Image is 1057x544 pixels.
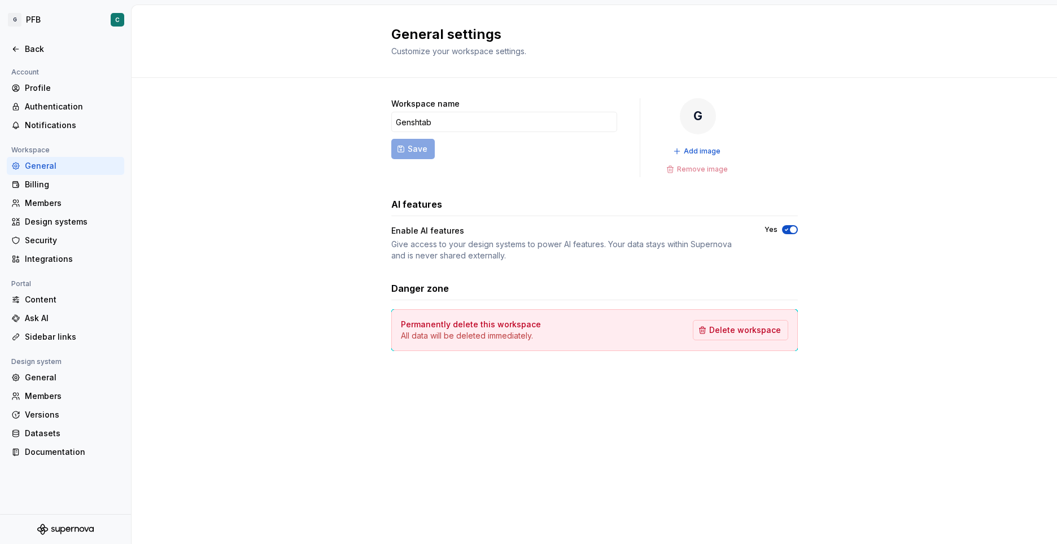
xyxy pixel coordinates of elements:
[7,309,124,327] a: Ask AI
[7,40,124,58] a: Back
[391,46,526,56] span: Customize your workspace settings.
[7,443,124,461] a: Documentation
[25,313,120,324] div: Ask AI
[7,194,124,212] a: Members
[25,409,120,420] div: Versions
[7,368,124,387] a: General
[684,147,720,156] span: Add image
[391,98,460,109] label: Workspace name
[7,355,66,368] div: Design system
[115,15,120,24] div: C
[765,225,778,234] label: Yes
[7,116,124,134] a: Notifications
[7,328,124,346] a: Sidebar links
[25,446,120,458] div: Documentation
[25,235,120,246] div: Security
[7,291,124,309] a: Content
[391,198,442,211] h3: AI features
[7,213,124,231] a: Design systems
[709,324,781,336] span: Delete workspace
[25,160,120,172] div: General
[7,277,36,291] div: Portal
[7,250,124,268] a: Integrations
[25,331,120,343] div: Sidebar links
[8,13,21,27] div: G
[25,294,120,305] div: Content
[25,428,120,439] div: Datasets
[25,372,120,383] div: General
[25,198,120,209] div: Members
[25,391,120,402] div: Members
[2,7,129,32] button: GPFBC
[25,253,120,265] div: Integrations
[25,43,120,55] div: Back
[680,98,716,134] div: G
[37,524,94,535] svg: Supernova Logo
[7,387,124,405] a: Members
[401,319,541,330] h4: Permanently delete this workspace
[7,176,124,194] a: Billing
[7,424,124,442] a: Datasets
[670,143,726,159] button: Add image
[26,14,41,25] div: PFB
[7,98,124,116] a: Authentication
[25,179,120,190] div: Billing
[7,157,124,175] a: General
[391,225,744,236] div: Enable AI features
[391,282,449,295] h3: Danger zone
[25,120,120,131] div: Notifications
[25,101,120,112] div: Authentication
[7,143,54,157] div: Workspace
[391,239,744,261] div: Give access to your design systems to power AI features. Your data stays within Supernova and is ...
[7,406,124,424] a: Versions
[7,79,124,97] a: Profile
[25,216,120,227] div: Design systems
[25,82,120,94] div: Profile
[401,330,541,341] p: All data will be deleted immediately.
[7,231,124,249] a: Security
[7,65,43,79] div: Account
[391,25,784,43] h2: General settings
[693,320,788,340] button: Delete workspace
